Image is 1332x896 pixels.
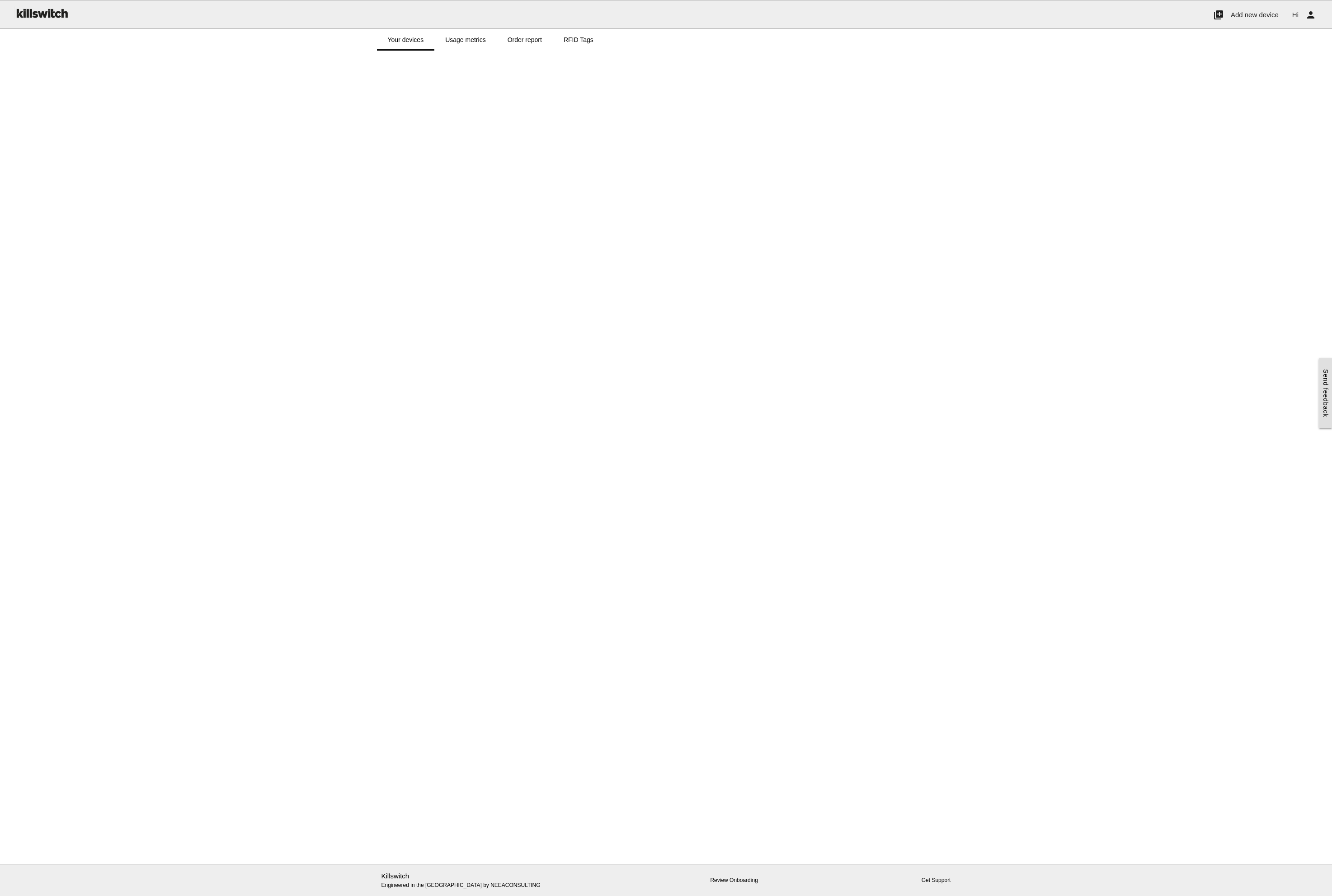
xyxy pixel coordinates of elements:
img: ks-logo-black-160-b.png [14,0,70,26]
a: Usage metrics [434,29,496,51]
a: Send feedback [1319,358,1332,428]
span: Hi [1292,11,1299,19]
p: Engineered in the [GEOGRAPHIC_DATA] by NEEACONSULTING [381,871,565,890]
a: Your devices [377,29,435,51]
a: RFID Tags [553,29,604,51]
a: Killswitch [381,872,409,880]
a: Order report [497,29,553,51]
i: person [1305,0,1316,29]
i: add_to_photos [1213,0,1224,29]
a: Get Support [922,877,951,883]
a: Review Onboarding [710,877,758,883]
span: Add new device [1231,11,1279,19]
